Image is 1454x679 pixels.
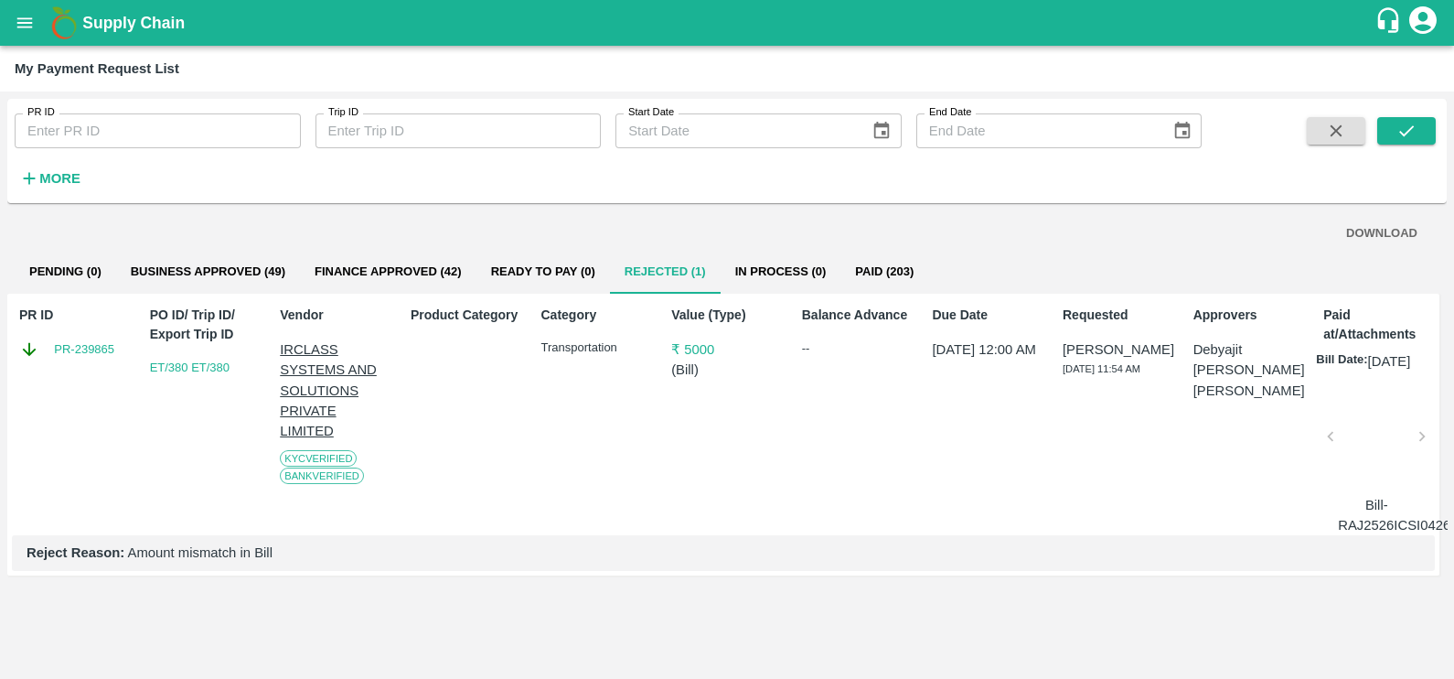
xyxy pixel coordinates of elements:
button: More [15,163,85,194]
p: [PERSON_NAME] [1063,339,1174,360]
label: PR ID [27,105,55,120]
button: DOWNLOAD [1339,218,1425,250]
div: -- [802,339,914,358]
div: account of current user [1406,4,1439,42]
p: [DATE] 12:00 AM [932,339,1043,360]
p: Bill Date: [1316,351,1367,372]
input: Enter PR ID [15,113,301,148]
p: Transportation [541,339,653,357]
button: Choose date [864,113,899,148]
p: PR ID [19,306,131,325]
input: Start Date [615,113,857,148]
p: Requested [1063,306,1174,325]
button: Pending (0) [15,250,116,294]
button: Choose date [1165,113,1200,148]
span: Bank Verified [280,468,364,484]
p: Bill-RAJ2526ICSI0426 [1338,495,1415,536]
a: ET/380 ET/380 [150,361,230,374]
p: Approvers [1193,306,1305,325]
span: KYC Verified [280,450,357,467]
button: Paid (203) [840,250,928,294]
p: [DATE] [1368,351,1411,372]
div: My Payment Request List [15,57,179,81]
button: Finance Approved (42) [300,250,476,294]
p: PO ID/ Trip ID/ Export Trip ID [150,306,262,344]
p: Debyajit [PERSON_NAME] [1193,339,1305,381]
p: ₹ 5000 [671,339,783,360]
p: ( Bill ) [671,360,783,380]
input: Enter Trip ID [315,113,602,148]
div: customer-support [1374,6,1406,39]
p: Amount mismatch in Bill [27,543,1420,563]
p: Value (Type) [671,306,783,325]
input: End Date [916,113,1158,148]
span: [DATE] 11:54 AM [1063,363,1140,374]
button: open drawer [4,2,46,44]
button: Rejected (1) [610,250,721,294]
p: Vendor [280,306,391,325]
p: Product Category [411,306,522,325]
b: Supply Chain [82,14,185,32]
label: Trip ID [328,105,358,120]
p: Paid at/Attachments [1323,306,1435,344]
b: Reject Reason: [27,545,124,560]
a: PR-239865 [54,340,114,359]
button: Business Approved (49) [116,250,300,294]
button: Ready To Pay (0) [476,250,610,294]
img: logo [46,5,82,41]
p: Category [541,306,653,325]
a: Supply Chain [82,10,1374,36]
p: [PERSON_NAME] [1193,381,1305,401]
label: End Date [929,105,971,120]
p: Balance Advance [802,306,914,325]
label: Start Date [628,105,674,120]
button: In Process (0) [721,250,841,294]
p: Due Date [932,306,1043,325]
p: IRCLASS SYSTEMS AND SOLUTIONS PRIVATE LIMITED [280,339,391,441]
strong: More [39,171,80,186]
